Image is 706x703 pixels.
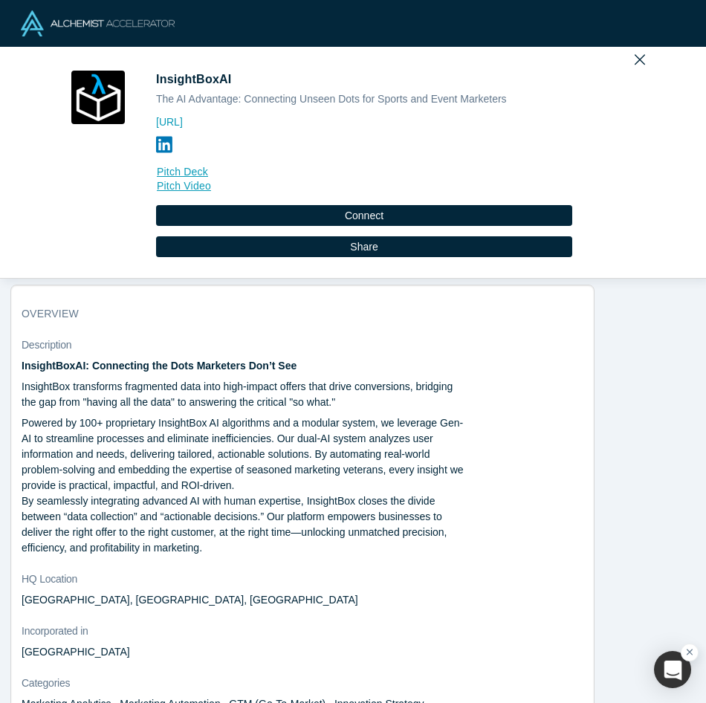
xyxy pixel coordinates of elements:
dt: Description [22,337,583,353]
a: [URL] [156,114,572,130]
strong: InsightBoxAI: Connecting the Dots Marketers Don’t See [22,360,297,372]
img: Alchemist Logo [21,10,175,36]
button: Share [156,236,572,257]
a: Pitch Deck [156,163,572,181]
div: The AI Advantage: Connecting Unseen Dots for Sports and Event Marketers [156,91,572,107]
dt: Categories [22,676,583,691]
span: InsightBoxAI [156,73,235,85]
img: InsightBoxAI's Logo [71,71,125,124]
a: Pitch Video [156,178,572,195]
button: Close [635,48,645,69]
h3: overview [22,306,563,322]
p: Powered by 100+ proprietary InsightBox AI algorithms and a modular system, we leverage Gen-AI to ... [22,415,469,556]
p: InsightBox transforms fragmented data into high-impact offers that drive conversions, bridging th... [22,379,469,410]
dt: Incorporated in [22,623,583,639]
button: Connect [156,205,572,226]
dd: [GEOGRAPHIC_DATA], [GEOGRAPHIC_DATA], [GEOGRAPHIC_DATA] [22,592,469,608]
dt: HQ Location [22,571,583,587]
dd: [GEOGRAPHIC_DATA] [22,644,469,660]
